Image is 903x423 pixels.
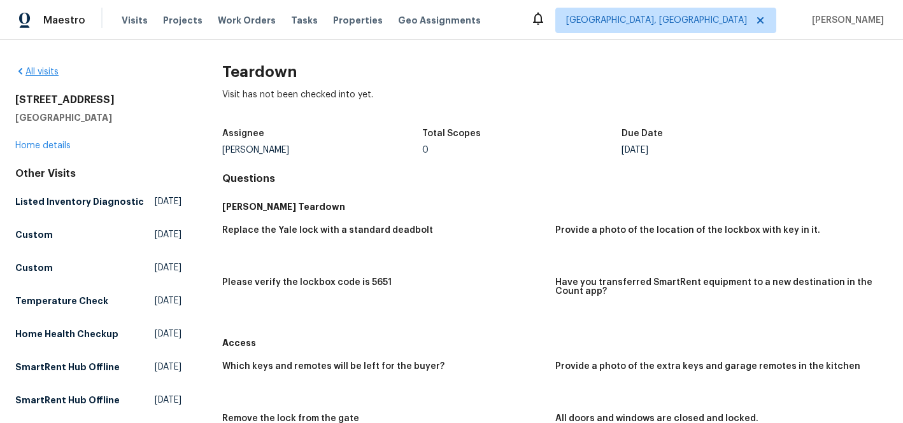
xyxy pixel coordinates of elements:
[43,14,85,27] span: Maestro
[622,146,821,155] div: [DATE]
[222,278,392,287] h5: Please verify the lockbox code is 5651
[163,14,203,27] span: Projects
[155,228,181,241] span: [DATE]
[15,223,181,246] a: Custom[DATE]
[222,414,359,423] h5: Remove the lock from the gate
[15,256,181,279] a: Custom[DATE]
[155,261,181,274] span: [DATE]
[122,14,148,27] span: Visits
[15,389,181,412] a: SmartRent Hub Offline[DATE]
[222,66,888,78] h2: Teardown
[155,328,181,340] span: [DATE]
[15,361,120,373] h5: SmartRent Hub Offline
[555,414,758,423] h5: All doors and windows are closed and locked.
[15,94,181,106] h2: [STREET_ADDRESS]
[291,16,318,25] span: Tasks
[15,67,59,76] a: All visits
[15,167,181,180] div: Other Visits
[222,200,888,213] h5: [PERSON_NAME] Teardown
[566,14,747,27] span: [GEOGRAPHIC_DATA], [GEOGRAPHIC_DATA]
[555,278,878,296] h5: Have you transferred SmartRent equipment to a new destination in the Count app?
[222,129,264,138] h5: Assignee
[15,394,120,406] h5: SmartRent Hub Offline
[422,146,622,155] div: 0
[15,228,53,241] h5: Custom
[222,336,888,349] h5: Access
[398,14,481,27] span: Geo Assignments
[15,295,108,307] h5: Temperature Check
[15,261,53,274] h5: Custom
[222,88,888,121] div: Visit has not been checked into yet.
[222,226,433,235] h5: Replace the Yale lock with a standard deadbolt
[555,226,820,235] h5: Provide a photo of the location of the lockbox with key in it.
[15,356,181,378] a: SmartRent Hub Offline[DATE]
[222,172,888,185] h4: Questions
[807,14,884,27] span: [PERSON_NAME]
[15,289,181,312] a: Temperature Check[DATE]
[422,129,481,138] h5: Total Scopes
[222,146,422,155] div: [PERSON_NAME]
[622,129,663,138] h5: Due Date
[155,361,181,373] span: [DATE]
[218,14,276,27] span: Work Orders
[15,141,71,150] a: Home details
[555,362,860,371] h5: Provide a photo of the extra keys and garage remotes in the kitchen
[15,328,118,340] h5: Home Health Checkup
[333,14,383,27] span: Properties
[15,111,181,124] h5: [GEOGRAPHIC_DATA]
[15,195,144,208] h5: Listed Inventory Diagnostic
[155,195,181,208] span: [DATE]
[155,295,181,307] span: [DATE]
[155,394,181,406] span: [DATE]
[15,322,181,345] a: Home Health Checkup[DATE]
[222,362,444,371] h5: Which keys and remotes will be left for the buyer?
[15,190,181,213] a: Listed Inventory Diagnostic[DATE]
